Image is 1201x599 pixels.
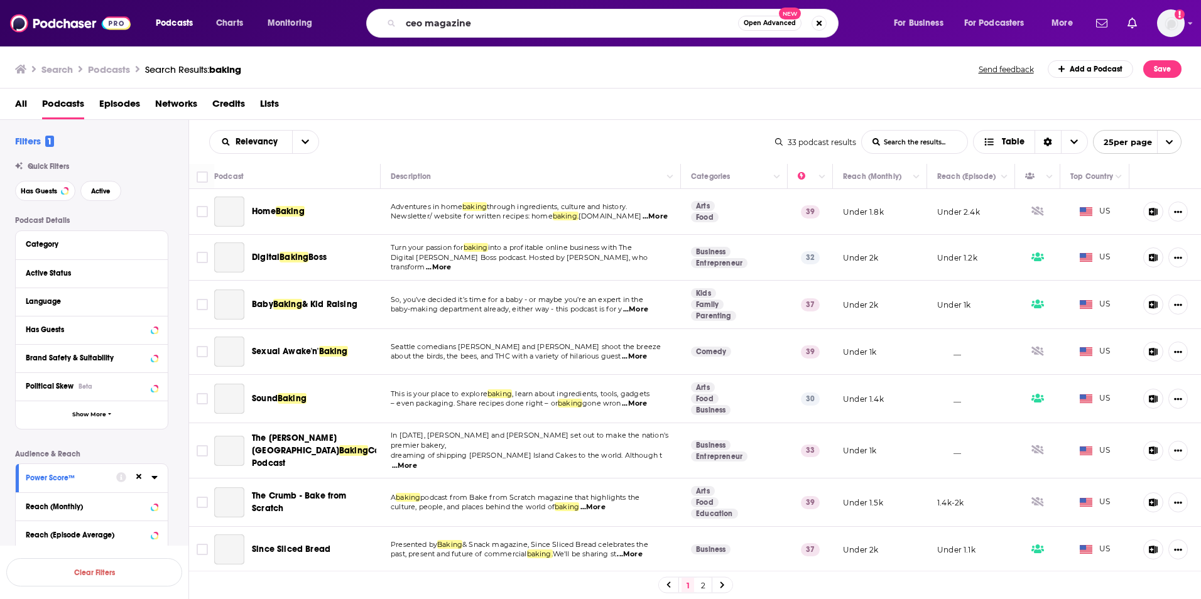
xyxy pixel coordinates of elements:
[1080,445,1111,457] span: US
[252,205,305,218] a: HomeBaking
[378,9,850,38] div: Search podcasts, credits, & more...
[1093,130,1182,154] button: open menu
[401,13,738,33] input: Search podcasts, credits, & more...
[1091,13,1112,34] a: Show notifications dropdown
[197,346,208,357] span: Toggle select row
[691,440,731,450] a: Business
[1111,170,1126,185] button: Column Actions
[292,131,318,153] button: open menu
[1168,247,1188,267] button: Show More Button
[487,202,627,211] span: through ingredients, culture and history.
[1080,392,1111,405] span: US
[26,321,158,337] button: Has Guests
[691,247,731,257] a: Business
[197,497,208,508] span: Toggle select row
[1070,169,1113,184] div: Top Country
[252,432,376,470] a: The [PERSON_NAME][GEOGRAPHIC_DATA]BakingCo. Podcast
[252,345,348,358] a: Sexual Awake'n'Baking
[26,293,158,309] button: Language
[691,544,731,554] a: Business
[769,170,785,185] button: Column Actions
[197,206,208,217] span: Toggle select row
[964,14,1024,32] span: For Podcasters
[691,212,719,222] a: Food
[437,540,462,549] span: Baking
[738,16,802,31] button: Open AdvancedNew
[278,393,307,404] span: Baking
[391,169,431,184] div: Description
[26,240,149,249] div: Category
[252,392,307,405] a: SoundBaking
[26,265,158,281] button: Active Status
[801,496,820,509] p: 39
[391,212,553,220] span: Newsletter/ website for written recipes: home
[1094,132,1152,152] span: 25 per page
[214,436,244,466] a: The Smith Island Baking Co. Podcast
[214,242,244,273] a: Digital Baking Boss
[691,311,736,321] a: Parenting
[617,549,642,559] span: ...More
[145,63,241,75] div: Search Results:
[843,299,878,310] p: Under 2k
[209,130,319,154] h2: Choose List sort
[643,212,668,222] span: ...More
[1052,14,1073,32] span: More
[391,253,648,272] span: Digital [PERSON_NAME] Boss podcast. Hosted by [PERSON_NAME], who transform
[339,445,368,456] span: Baking
[801,543,820,556] p: 37
[252,544,330,554] span: Since Sliced Bread
[391,399,558,407] span: – even packaging. Share recipes done right – or
[26,378,158,394] button: Political SkewBeta
[72,411,106,418] span: Show More
[691,451,747,461] a: Entrepreneur
[212,94,245,119] span: Credits
[10,11,131,35] a: Podchaser - Follow, Share and Rate Podcasts
[691,497,719,507] a: Food
[691,509,738,519] a: Education
[801,345,820,358] p: 39
[308,252,327,262] span: Boss
[1048,60,1134,78] a: Add a Podcast
[26,526,158,542] button: Reach (Episode Average)
[462,202,487,211] span: baking
[843,394,884,404] p: Under 1.4k
[252,298,357,311] a: BabyBaking& Kid Raising
[26,325,147,334] div: Has Guests
[1168,342,1188,362] button: Show More Button
[622,352,647,362] span: ...More
[1168,492,1188,512] button: Show More Button
[280,252,308,262] span: Baking
[16,401,168,429] button: Show More
[937,207,980,217] p: Under 2.4k
[973,130,1088,154] h2: Choose View
[391,549,527,558] span: past, present and future of commercial
[80,181,121,201] button: Active
[801,251,820,264] p: 32
[252,490,347,514] span: The Crumb - Bake from Scratch
[197,445,208,456] span: Toggle select row
[956,13,1043,33] button: open menu
[426,262,451,273] span: ...More
[1122,13,1142,34] a: Show notifications dropdown
[937,445,961,456] p: __
[391,295,643,304] span: So, you’ve decided it’s time for a baby - or maybe you’re an expert in the
[26,297,149,306] div: Language
[843,445,876,456] p: Under 1k
[1080,298,1111,311] span: US
[319,346,348,357] span: Baking
[197,544,208,555] span: Toggle select row
[155,94,197,119] span: Networks
[801,392,820,405] p: 30
[26,236,158,252] button: Category
[214,487,244,517] a: The Crumb - Bake from Scratch
[26,350,158,365] button: Brand Safety & Suitability
[145,63,241,75] a: Search Results:baking
[216,14,243,32] span: Charts
[582,399,621,407] span: gone wron
[558,399,582,407] span: baking
[197,299,208,310] span: Toggle select row
[691,486,715,496] a: Arts
[252,490,376,515] a: The Crumb - Bake from Scratch
[909,170,924,185] button: Column Actions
